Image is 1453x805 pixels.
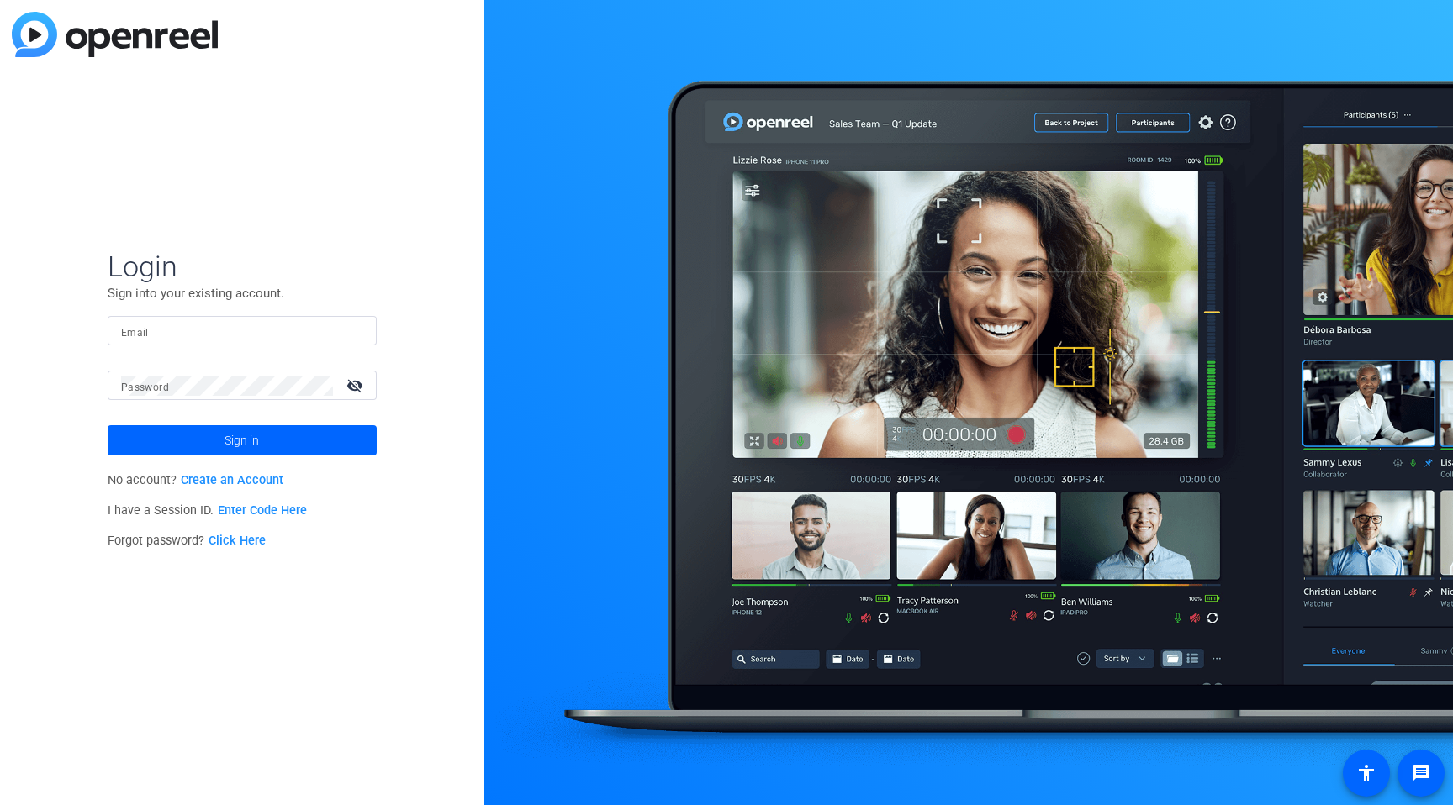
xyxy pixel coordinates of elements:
mat-icon: accessibility [1356,763,1376,783]
input: Enter Email Address [121,321,363,341]
span: No account? [108,473,283,487]
button: Sign in [108,425,377,455]
span: Sign in [225,419,259,461]
a: Enter Code Here [218,503,307,518]
mat-label: Password [121,381,169,393]
img: blue-gradient.svg [12,12,218,57]
span: Login [108,249,377,284]
span: Forgot password? [108,534,266,548]
a: Click Here [209,534,266,548]
span: I have a Session ID. [108,503,307,518]
p: Sign into your existing account. [108,284,377,303]
a: Create an Account [181,473,283,487]
mat-icon: visibility_off [336,373,377,397]
mat-icon: message [1411,763,1431,783]
mat-label: Email [121,327,149,339]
